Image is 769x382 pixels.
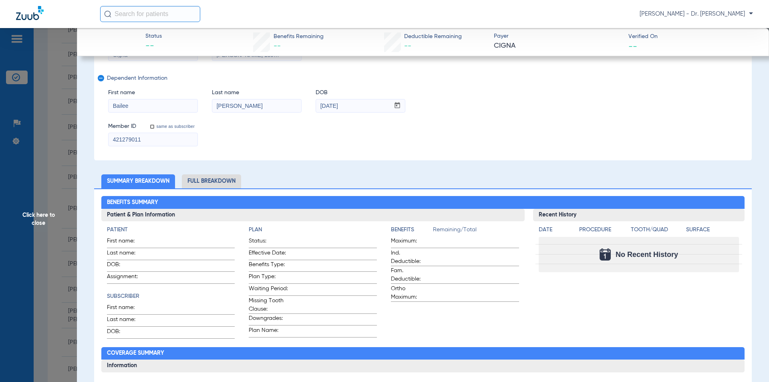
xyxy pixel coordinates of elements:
[391,267,430,283] span: Fam. Deductible:
[101,360,745,372] h3: Information
[155,123,195,129] label: same as subscriber
[212,89,302,97] span: Last name
[631,226,684,234] h4: Tooth/Quad
[640,10,753,18] span: [PERSON_NAME] - Dr. [PERSON_NAME]
[600,249,611,261] img: Calendar
[539,226,572,237] app-breakdown-title: Date
[616,251,678,259] span: No Recent History
[433,226,519,237] span: Remaining/Total
[404,32,462,41] span: Deductible Remaining
[391,249,430,266] span: Ind. Deductible:
[391,226,433,234] h4: Benefits
[390,99,405,112] button: Open calendar
[249,285,288,295] span: Waiting Period:
[107,237,146,248] span: First name:
[391,226,433,237] app-breakdown-title: Benefits
[107,273,146,283] span: Assignment:
[108,89,198,97] span: First name
[101,347,745,360] h2: Coverage Summary
[107,226,235,234] h4: Patient
[539,226,572,234] h4: Date
[579,226,628,237] app-breakdown-title: Procedure
[249,226,377,234] h4: Plan
[249,237,288,248] span: Status:
[107,303,146,314] span: First name:
[107,261,146,271] span: DOB:
[249,261,288,271] span: Benefits Type:
[107,75,737,81] span: Dependent Information
[628,42,637,50] span: --
[101,196,745,209] h2: Benefits Summary
[107,249,146,260] span: Last name:
[145,41,162,52] span: --
[107,327,146,338] span: DOB:
[249,314,288,325] span: Downgrades:
[249,326,288,337] span: Plan Name:
[729,344,769,382] iframe: Chat Widget
[98,75,103,85] mat-icon: remove
[686,226,739,234] h4: Surface
[322,93,348,96] mat-label: mm / dd / yyyy
[145,32,162,40] span: Status
[316,89,405,97] span: DOB
[107,315,146,326] span: Last name:
[274,32,324,41] span: Benefits Remaining
[404,42,411,50] span: --
[108,122,136,131] span: Member ID
[274,42,281,50] span: --
[249,297,288,313] span: Missing Tooth Clause:
[494,41,622,51] span: CIGNA
[249,273,288,283] span: Plan Type:
[104,10,111,18] img: Search Icon
[100,6,200,22] input: Search for patients
[494,32,622,40] span: Payer
[631,226,684,237] app-breakdown-title: Tooth/Quad
[249,249,288,260] span: Effective Date:
[686,226,739,237] app-breakdown-title: Surface
[101,209,525,222] h3: Patient & Plan Information
[101,174,175,188] li: Summary Breakdown
[182,174,241,188] li: Full Breakdown
[628,32,756,41] span: Verified On
[391,285,430,301] span: Ortho Maximum:
[16,6,44,20] img: Zuub Logo
[579,226,628,234] h4: Procedure
[107,292,235,301] h4: Subscriber
[391,237,430,248] span: Maximum:
[533,209,745,222] h3: Recent History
